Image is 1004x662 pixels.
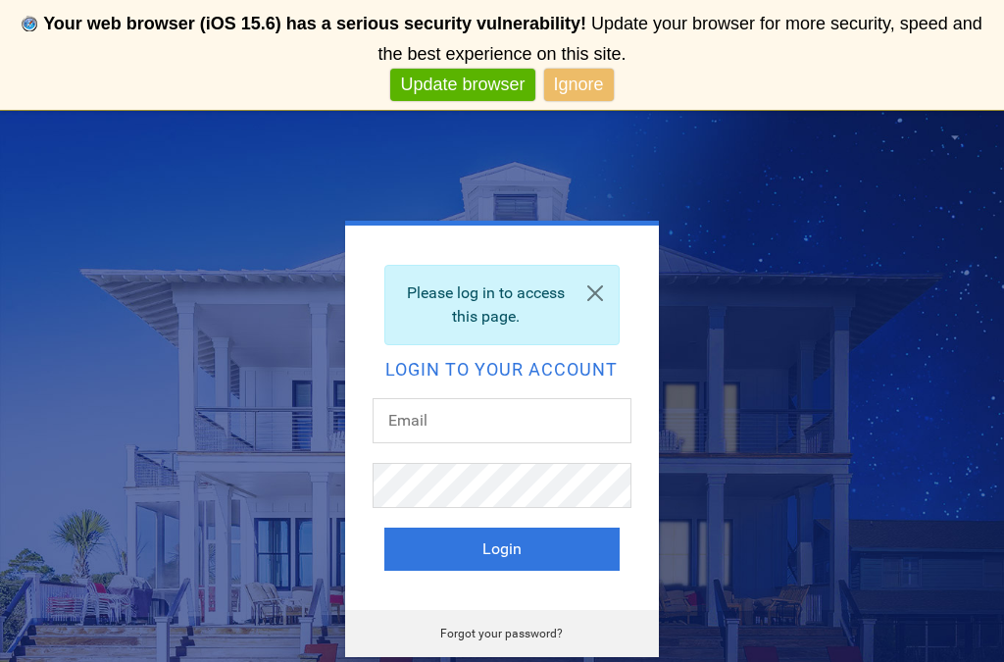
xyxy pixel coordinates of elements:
input: Email [373,398,631,443]
h2: Login to your account [384,361,620,379]
a: Forgot your password? [440,627,563,640]
button: Login [384,528,620,571]
a: Ignore [544,69,614,101]
a: Close [572,266,619,321]
b: Your web browser (iOS 15.6) has a serious security vulnerability! [43,14,586,33]
a: Update browser [390,69,534,101]
div: Please log in to access this page. [384,265,620,345]
span: Update your browser for more security, speed and the best experience on this site. [377,14,981,64]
